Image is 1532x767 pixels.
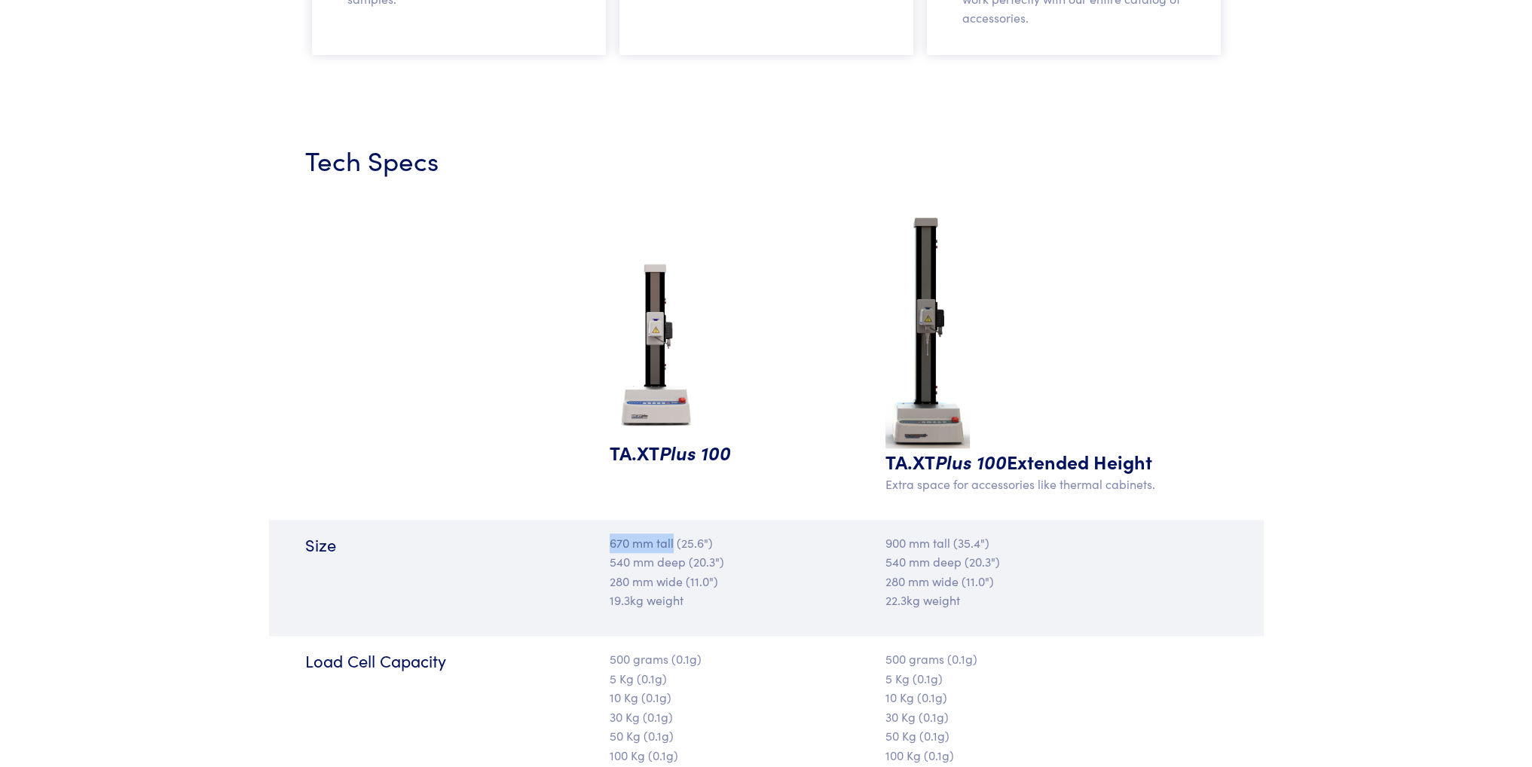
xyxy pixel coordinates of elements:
[610,533,757,610] p: 670 mm tall (25.6") 540 mm deep (20.3") 280 mm wide (11.0") 19.3kg weight
[935,448,1007,475] span: Plus 100
[885,475,1172,494] p: Extra space for accessories like thermal cabinets.
[610,251,708,439] img: ta-xt-100-analyzer.jpg
[885,448,1172,475] h5: TA.XT Extended Height
[885,533,1172,610] p: 900 mm tall (35.4") 540 mm deep (20.3") 280 mm wide (11.0") 22.3kg weight
[305,141,592,178] h3: Tech Specs
[305,533,592,557] h6: Size
[305,649,592,673] h6: Load Cell Capacity
[610,439,757,466] h5: TA.XT
[885,211,971,448] img: ta-xt-plus-100-ext-ht.jpg
[659,439,731,466] span: Plus 100
[885,649,1172,765] p: 500 grams (0.1g) 5 Kg (0.1g) 10 Kg (0.1g) 30 Kg (0.1g) 50 Kg (0.1g) 100 Kg (0.1g)
[610,649,757,765] p: 500 grams (0.1g) 5 Kg (0.1g) 10 Kg (0.1g) 30 Kg (0.1g) 50 Kg (0.1g) 100 Kg (0.1g)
